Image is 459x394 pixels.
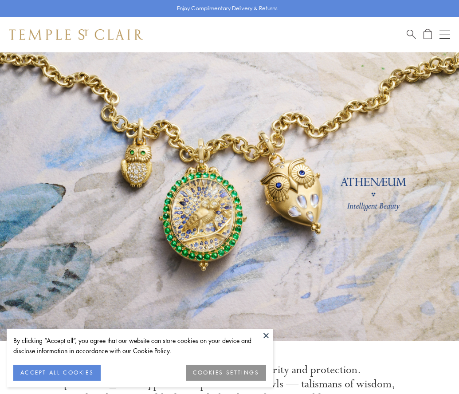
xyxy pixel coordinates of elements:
[439,29,450,40] button: Open navigation
[186,365,266,381] button: COOKIES SETTINGS
[177,4,278,13] p: Enjoy Complimentary Delivery & Returns
[407,29,416,40] a: Search
[13,335,266,356] div: By clicking “Accept all”, you agree that our website can store cookies on your device and disclos...
[424,29,432,40] a: Open Shopping Bag
[9,29,143,40] img: Temple St. Clair
[13,365,101,381] button: ACCEPT ALL COOKIES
